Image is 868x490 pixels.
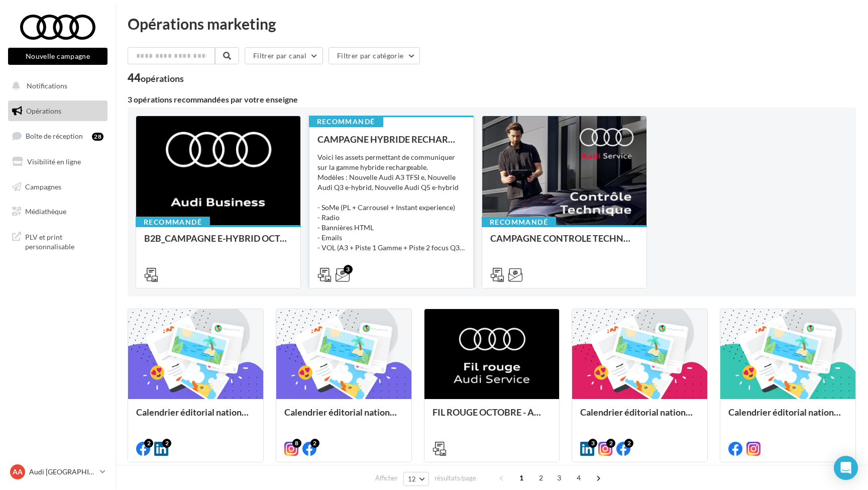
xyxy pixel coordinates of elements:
button: Nouvelle campagne [8,48,107,65]
div: 28 [92,133,103,141]
div: Calendrier éditorial national : semaine du 06.10 au 12.10 [136,407,255,427]
div: 2 [162,439,171,448]
div: CAMPAGNE HYBRIDE RECHARGEABLE [317,134,466,144]
div: 3 opérations recommandées par votre enseigne [128,95,856,104]
div: Opérations marketing [128,16,856,31]
a: AA Audi [GEOGRAPHIC_DATA] [8,462,107,481]
div: CAMPAGNE CONTROLE TECHNIQUE 25€ OCTOBRE [490,233,638,253]
div: Calendrier éditorial national : semaine du 29.09 au 05.10 [284,407,403,427]
span: AA [13,467,23,477]
div: 2 [310,439,319,448]
div: B2B_CAMPAGNE E-HYBRID OCTOBRE [144,233,292,253]
span: Opérations [26,107,61,115]
div: Recommandé [309,116,383,127]
span: Visibilité en ligne [27,157,81,166]
button: Filtrer par catégorie [329,47,420,64]
span: résultats/page [435,473,476,483]
div: 2 [144,439,153,448]
div: Voici les assets permettant de communiquer sur la gamme hybride rechargeable. Modèles : Nouvelle ... [317,152,466,253]
div: Calendrier éditorial national : semaine du 22.09 au 28.09 [580,407,699,427]
a: Opérations [6,101,110,122]
div: opérations [141,74,184,83]
a: Campagnes [6,176,110,198]
div: Recommandé [136,217,210,228]
a: Boîte de réception28 [6,125,110,147]
div: FIL ROUGE OCTOBRE - AUDI SERVICE [432,407,552,427]
span: 12 [408,475,416,483]
span: Boîte de réception [26,132,83,140]
div: Calendrier éditorial national : semaine du 15.09 au 21.09 [728,407,847,427]
a: Visibilité en ligne [6,151,110,172]
span: Afficher [375,473,398,483]
span: PLV et print personnalisable [25,230,103,252]
div: 3 [588,439,597,448]
span: Campagnes [25,182,61,190]
span: Médiathèque [25,207,66,216]
div: 2 [624,439,633,448]
div: 2 [606,439,615,448]
div: Open Intercom Messenger [834,456,858,480]
span: 3 [551,470,567,486]
a: Médiathèque [6,201,110,222]
div: 3 [344,265,353,274]
div: 8 [292,439,301,448]
a: PLV et print personnalisable [6,226,110,256]
div: 44 [128,72,184,83]
span: 1 [513,470,529,486]
button: Notifications [6,75,105,96]
span: 2 [533,470,549,486]
button: 12 [403,472,429,486]
button: Filtrer par canal [245,47,323,64]
span: 4 [571,470,587,486]
div: Recommandé [482,217,556,228]
p: Audi [GEOGRAPHIC_DATA] [29,467,96,477]
span: Notifications [27,81,67,90]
